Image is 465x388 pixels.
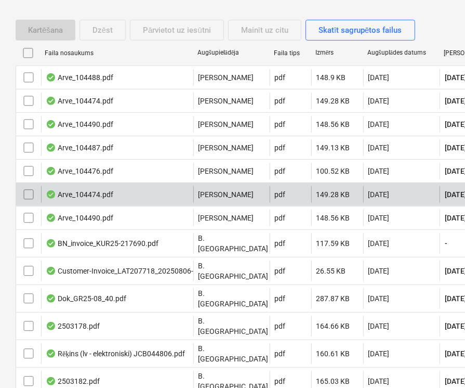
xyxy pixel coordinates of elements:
[316,377,350,385] div: 165.03 KB
[316,120,350,128] div: 148.56 KB
[316,144,350,152] div: 149.13 KB
[46,214,113,222] div: Arve_104490.pdf
[46,267,247,275] div: Customer-Invoice_LAT207718_20250806-055207UTC.PDF
[315,49,359,57] div: Izmērs
[46,214,56,222] div: OCR pabeigts
[367,49,435,57] div: Augšuplādes datums
[46,190,56,199] div: OCR pabeigts
[368,239,389,248] div: [DATE]
[46,73,56,82] div: OCR pabeigts
[46,377,56,385] div: OCR pabeigts
[413,338,465,388] iframe: Chat Widget
[274,322,285,330] div: pdf
[274,294,285,303] div: pdf
[368,294,389,303] div: [DATE]
[46,120,113,128] div: Arve_104490.pdf
[198,288,268,309] p: B. [GEOGRAPHIC_DATA]
[368,322,389,330] div: [DATE]
[316,350,350,358] div: 160.61 KB
[46,239,56,248] div: OCR pabeigts
[316,190,350,199] div: 149.28 KB
[316,239,350,248] div: 117.59 KB
[368,73,389,82] div: [DATE]
[368,167,389,175] div: [DATE]
[274,190,285,199] div: pdf
[46,294,126,303] div: Dok_GR25-08_40.pdf
[46,167,56,175] div: OCR pabeigts
[46,350,56,358] div: OCR pabeigts
[46,73,113,82] div: Arve_104488.pdf
[274,377,285,385] div: pdf
[316,214,350,222] div: 148.56 KB
[316,97,350,105] div: 149.28 KB
[198,261,268,281] p: B. [GEOGRAPHIC_DATA]
[198,166,254,176] p: [PERSON_NAME]
[368,267,389,275] div: [DATE]
[274,239,285,248] div: pdf
[46,294,56,303] div: OCR pabeigts
[198,316,268,337] p: B. [GEOGRAPHIC_DATA]
[198,343,268,364] p: B. [GEOGRAPHIC_DATA]
[316,322,350,330] div: 164.66 KB
[198,213,254,223] p: [PERSON_NAME]
[274,120,285,128] div: pdf
[274,73,285,82] div: pdf
[198,72,254,83] p: [PERSON_NAME]
[274,214,285,222] div: pdf
[274,97,285,105] div: pdf
[46,167,113,175] div: Arve_104476.pdf
[318,23,402,37] div: Skatīt sagrupētos failus
[368,97,389,105] div: [DATE]
[46,350,185,358] div: Rēķins (lv - elektroniski) JCB044806.pdf
[46,144,113,152] div: Arve_104487.pdf
[274,144,285,152] div: pdf
[316,167,350,175] div: 100.52 KB
[198,96,254,106] p: [PERSON_NAME]
[197,49,265,57] div: Augšupielādēja
[46,190,113,199] div: Arve_104474.pdf
[368,120,389,128] div: [DATE]
[368,214,389,222] div: [DATE]
[46,377,100,385] div: 2503182.pdf
[316,73,346,82] div: 148.9 KB
[46,97,56,105] div: OCR pabeigts
[274,350,285,358] div: pdf
[274,267,285,275] div: pdf
[46,322,100,330] div: 2503178.pdf
[368,350,389,358] div: [DATE]
[368,144,389,152] div: [DATE]
[46,267,56,275] div: OCR pabeigts
[316,294,350,303] div: 287.87 KB
[46,97,113,105] div: Arve_104474.pdf
[198,233,268,254] p: B. [GEOGRAPHIC_DATA]
[45,49,189,57] div: Faila nosaukums
[198,143,254,153] p: [PERSON_NAME]
[198,119,254,130] p: [PERSON_NAME]
[46,144,56,152] div: OCR pabeigts
[368,377,389,385] div: [DATE]
[274,49,307,57] div: Faila tips
[46,322,56,330] div: OCR pabeigts
[274,167,285,175] div: pdf
[198,189,254,200] p: [PERSON_NAME]
[316,267,346,275] div: 26.55 KB
[46,120,56,128] div: OCR pabeigts
[305,20,415,41] button: Skatīt sagrupētos failus
[46,239,158,248] div: BN_invoice_KUR25-217690.pdf
[444,238,449,249] span: -
[368,190,389,199] div: [DATE]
